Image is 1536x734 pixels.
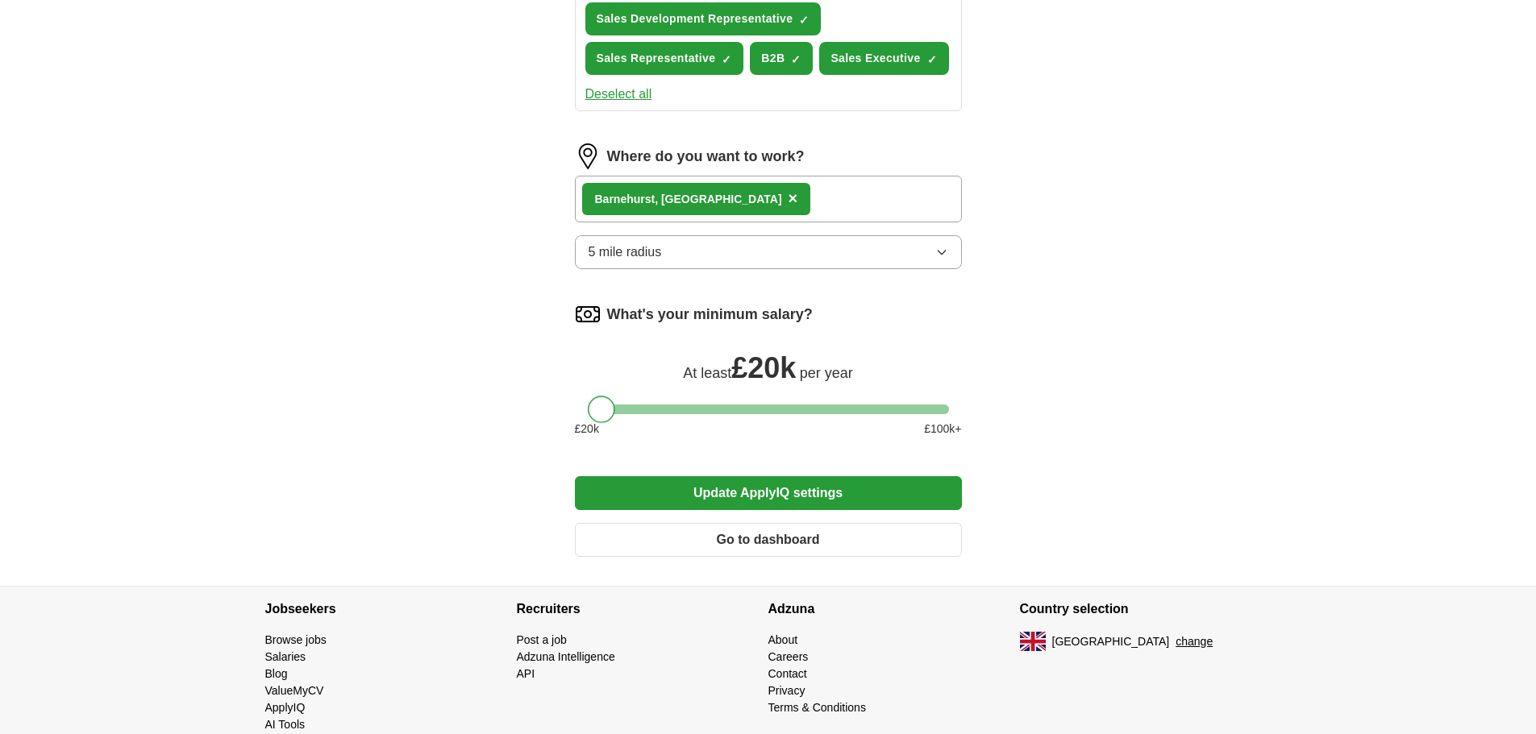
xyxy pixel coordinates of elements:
[597,50,716,67] span: Sales Representative
[1020,587,1272,632] h4: Country selection
[265,650,306,663] a: Salaries
[768,667,807,680] a: Contact
[597,10,793,27] span: Sales Development Representative
[683,365,731,381] span: At least
[575,143,601,169] img: location.png
[589,243,662,262] span: 5 mile radius
[517,650,615,663] a: Adzuna Intelligence
[585,42,744,75] button: Sales Representative✓
[575,301,601,327] img: salary.png
[789,187,798,211] button: ×
[799,14,809,27] span: ✓
[265,684,324,697] a: ValueMyCV
[607,146,805,168] label: Where do you want to work?
[791,53,801,66] span: ✓
[585,85,652,104] button: Deselect all
[924,421,961,437] span: £ 100 k+
[927,53,937,66] span: ✓
[768,633,798,646] a: About
[1052,633,1170,650] span: [GEOGRAPHIC_DATA]
[789,189,798,207] span: ×
[819,42,948,75] button: Sales Executive✓
[607,304,813,326] label: What's your minimum salary?
[768,650,809,663] a: Careers
[595,191,782,208] div: Barnehurst, [GEOGRAPHIC_DATA]
[768,701,866,714] a: Terms & Conditions
[800,365,853,381] span: per year
[1176,633,1213,650] button: change
[1020,632,1046,651] img: UK flag
[265,633,327,646] a: Browse jobs
[265,718,306,731] a: AI Tools
[585,2,822,35] button: Sales Development Representative✓
[750,42,813,75] button: B2B✓
[830,50,920,67] span: Sales Executive
[722,53,731,66] span: ✓
[575,523,962,557] button: Go to dashboard
[517,633,567,646] a: Post a job
[265,701,306,714] a: ApplyIQ
[575,421,599,437] span: £ 20 k
[265,667,288,680] a: Blog
[768,684,805,697] a: Privacy
[517,667,535,680] a: API
[761,50,785,67] span: B2B
[731,351,796,384] span: £ 20k
[575,476,962,510] button: Update ApplyIQ settings
[575,235,962,269] button: 5 mile radius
